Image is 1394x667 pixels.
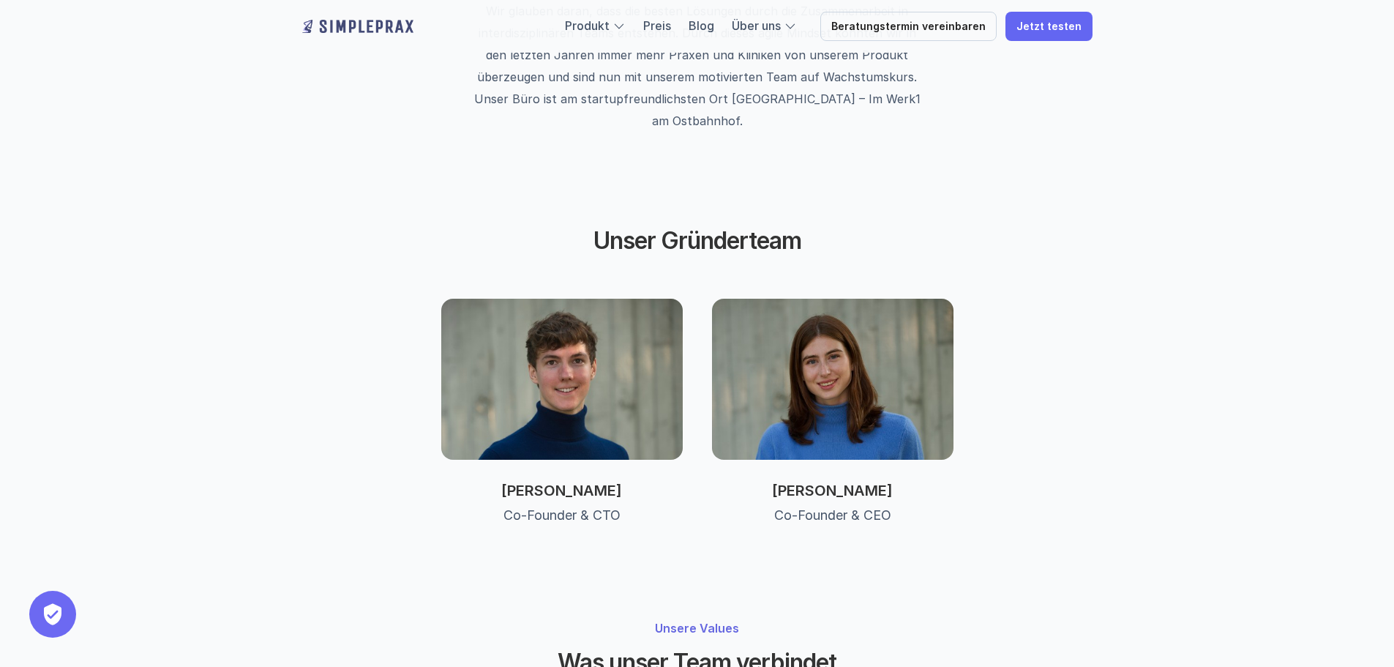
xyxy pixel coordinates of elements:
[643,18,671,33] a: Preis
[441,507,683,524] p: Co-Founder & CTO
[820,12,997,41] a: Beratungstermin vereinbaren
[689,18,714,33] a: Blog
[514,227,880,255] h2: Unser Gründerteam
[1005,12,1093,41] a: Jetzt testen
[1016,21,1082,33] p: Jetzt testen
[416,619,978,637] p: Unsere Values
[732,18,781,33] a: Über uns
[565,18,610,33] a: Produkt
[712,482,953,499] p: [PERSON_NAME]
[831,21,986,33] p: Beratungstermin vereinbaren
[441,482,683,499] p: [PERSON_NAME]
[712,507,953,524] p: Co-Founder & CEO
